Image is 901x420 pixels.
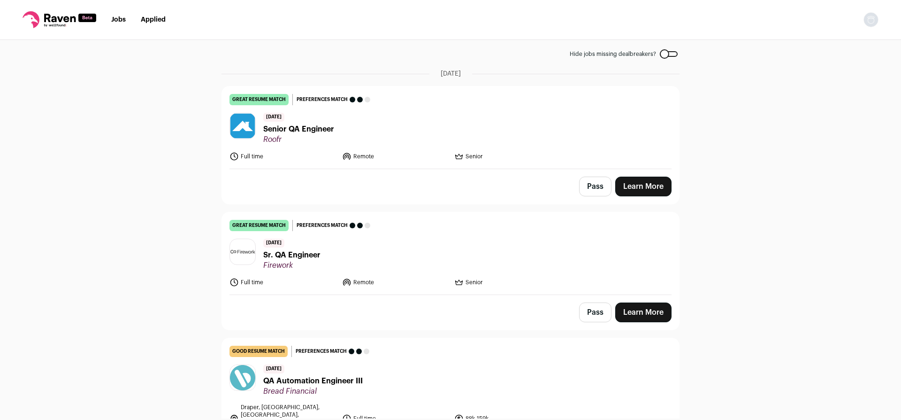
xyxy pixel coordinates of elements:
img: f231d5434a44a5daa166a19826bb85e29157755f92e9a55292e0940b74194efc.png [230,113,255,139]
span: [DATE] [263,365,284,373]
span: [DATE] [263,113,284,122]
span: Bread Financial [263,387,363,396]
span: Preferences match [297,221,348,230]
li: Full time [229,278,336,287]
button: Open dropdown [863,12,878,27]
li: Remote [342,152,449,161]
span: Senior QA Engineer [263,124,334,135]
a: great resume match Preferences match [DATE] Senior QA Engineer Roofr Full time Remote Senior [222,86,679,169]
div: great resume match [229,94,289,105]
a: Learn More [615,177,672,196]
span: [DATE] [263,239,284,248]
li: Senior [454,278,561,287]
img: 438389668d423c62e61e85b743ad876e5c8b5675883111b5fc6a7da3efff4af2.jpg [230,249,255,254]
div: good resume match [229,346,288,357]
li: Remote [342,278,449,287]
li: Senior [454,152,561,161]
a: Jobs [111,16,126,23]
span: Preferences match [296,347,347,356]
span: Roofr [263,135,334,144]
a: Learn More [615,303,672,322]
a: Applied [141,16,166,23]
a: great resume match Preferences match [DATE] Sr. QA Engineer Firework Full time Remote Senior [222,212,679,295]
img: nopic.png [863,12,878,27]
span: Preferences match [297,95,348,104]
span: [DATE] [441,69,461,78]
button: Pass [579,177,611,196]
span: Firework [263,261,321,270]
span: Hide jobs missing dealbreakers? [570,50,656,58]
li: Full time [229,152,336,161]
button: Pass [579,303,611,322]
span: QA Automation Engineer III [263,375,363,387]
span: Sr. QA Engineer [263,249,321,261]
img: 5c5e70aa1a80005fda646d5a0ccb203e4ecb5cb943c21dee68dc718d75893090.jpg [230,365,255,390]
div: great resume match [229,220,289,231]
